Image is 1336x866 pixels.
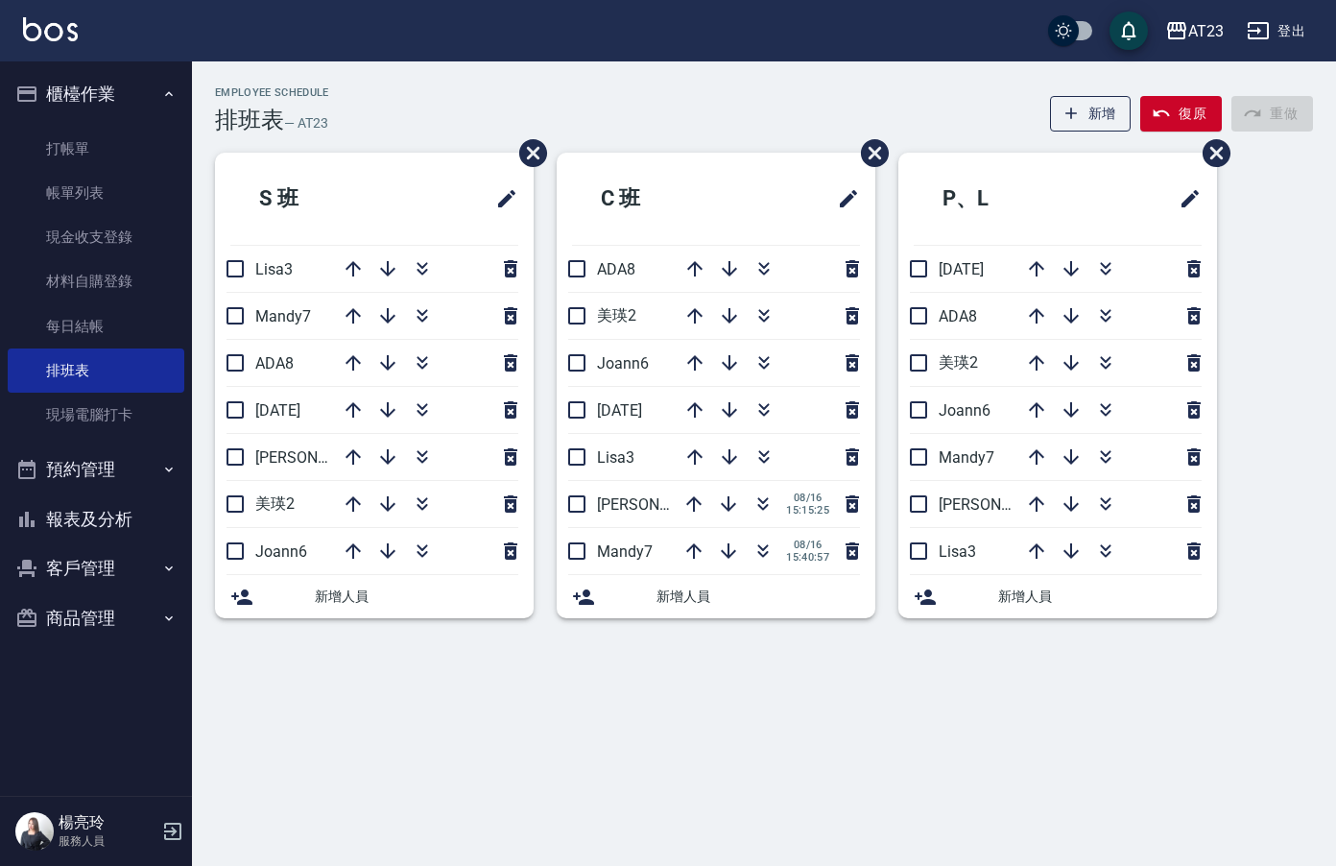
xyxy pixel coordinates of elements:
h5: 楊亮玲 [59,813,156,832]
span: Mandy7 [255,307,311,325]
span: Lisa3 [255,260,293,278]
span: Joann6 [939,401,990,420]
span: ADA8 [597,260,635,278]
span: ADA8 [939,307,977,325]
button: 復原 [1140,96,1222,132]
button: 櫃檯作業 [8,69,184,119]
span: 美瑛2 [597,306,636,325]
a: 現場電腦打卡 [8,393,184,437]
span: ADA8 [255,354,294,373]
span: 15:40:57 [786,551,829,564]
h2: C 班 [572,164,747,233]
h6: — AT23 [284,113,328,133]
span: 08/16 [786,492,829,504]
span: 刪除班表 [505,125,550,181]
span: [PERSON_NAME]19 [597,495,729,514]
a: 帳單列表 [8,171,184,215]
span: 新增人員 [998,587,1202,607]
img: Logo [23,17,78,41]
span: Lisa3 [597,448,634,467]
span: 刪除班表 [847,125,892,181]
span: 美瑛2 [255,494,295,513]
span: Mandy7 [597,542,653,561]
span: 08/16 [786,539,829,551]
span: Lisa3 [939,542,976,561]
span: 新增人員 [315,587,518,607]
span: [DATE] [255,401,300,420]
span: [PERSON_NAME]19 [939,495,1071,514]
button: 登出 [1239,13,1313,49]
span: 美瑛2 [939,353,978,372]
a: 打帳單 [8,127,184,171]
span: Joann6 [255,542,307,561]
h2: Employee Schedule [215,86,329,99]
div: AT23 [1188,19,1224,43]
span: [DATE] [939,260,984,278]
div: 新增人員 [215,575,534,618]
a: 現金收支登錄 [8,215,184,259]
a: 材料自購登錄 [8,259,184,303]
button: AT23 [1157,12,1231,51]
h3: 排班表 [215,107,284,133]
span: 修改班表的標題 [825,176,860,222]
button: 新增 [1050,96,1132,132]
button: save [1109,12,1148,50]
button: 客戶管理 [8,543,184,593]
span: Mandy7 [939,448,994,467]
span: [DATE] [597,401,642,420]
a: 每日結帳 [8,304,184,349]
button: 預約管理 [8,445,184,494]
div: 新增人員 [898,575,1217,618]
p: 服務人員 [59,832,156,850]
div: 新增人員 [557,575,875,618]
button: 商品管理 [8,593,184,643]
span: 修改班表的標題 [1167,176,1202,222]
span: [PERSON_NAME]19 [255,448,388,467]
span: 刪除班表 [1188,125,1233,181]
h2: S 班 [230,164,405,233]
span: Joann6 [597,354,649,373]
button: 報表及分析 [8,494,184,544]
h2: P、L [914,164,1092,233]
span: 15:15:25 [786,504,829,517]
span: 新增人員 [656,587,860,607]
span: 修改班表的標題 [484,176,518,222]
a: 排班表 [8,349,184,393]
img: Person [15,812,54,851]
